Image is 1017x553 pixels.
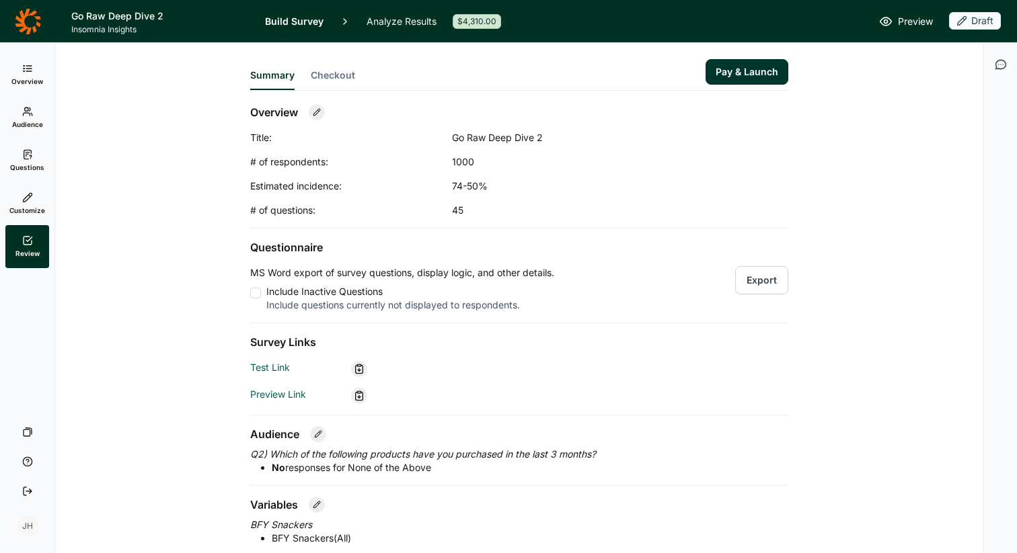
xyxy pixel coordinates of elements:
div: Title: [250,131,452,144]
a: Preview [879,13,933,30]
div: # of respondents: [250,155,452,169]
div: 45 [452,204,721,217]
a: Questions [5,139,49,182]
span: Questions [10,163,44,172]
div: Go Raw Deep Dive 2 [452,131,721,144]
button: Pay & Launch [706,59,788,85]
div: $4,310.00 [453,14,501,29]
div: # of questions: [250,204,452,217]
p: Q2) Which of the following products have you purchased in the last 3 months? [250,448,788,461]
strong: No [272,462,285,473]
span: responses for None of the Above [272,462,431,473]
button: Draft [949,12,1001,31]
h2: Overview [250,104,298,120]
h2: Survey Links [250,334,788,350]
span: Review [15,249,40,258]
button: Export [735,266,788,294]
span: Insomnia Insights [71,24,249,35]
div: Copy link [351,361,367,377]
span: Audience [12,120,43,129]
span: Checkout [311,69,355,82]
a: Preview Link [250,388,306,400]
div: JH [17,515,38,537]
a: Customize [5,182,49,225]
div: Copy link [351,388,367,404]
div: 1000 [452,155,721,169]
a: Audience [5,96,49,139]
h2: Variables [250,497,298,513]
div: Draft [949,12,1001,30]
h2: Audience [250,426,299,442]
span: Customize [9,206,45,215]
div: Include Inactive Questions [266,285,554,298]
li: BFY Snackers (All) [272,531,788,545]
div: Include questions currently not displayed to respondents. [266,298,554,312]
a: Overview [5,53,49,96]
a: Test Link [250,361,290,373]
div: 74-50% [452,179,721,193]
a: Review [5,225,49,268]
div: Estimated incidence: [250,179,452,193]
span: Overview [11,77,43,86]
button: Summary [250,69,295,90]
p: BFY Snackers [250,518,788,531]
p: MS Word export of survey questions, display logic, and other details. [250,266,554,280]
h1: Go Raw Deep Dive 2 [71,8,249,24]
span: Preview [898,13,933,30]
h2: Questionnaire [250,239,788,255]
